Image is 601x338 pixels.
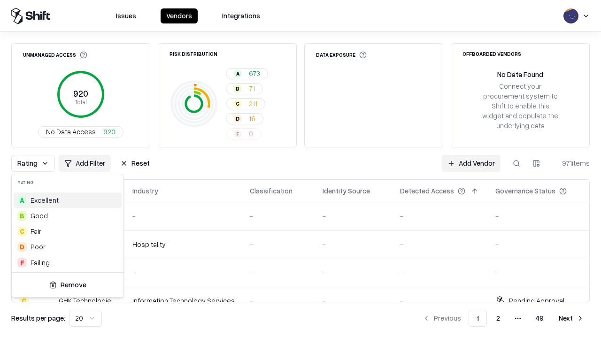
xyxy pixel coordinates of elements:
span: Excellent [31,195,59,205]
div: Poor [31,242,46,252]
div: C [17,227,27,236]
div: Rating [12,174,123,191]
button: Remove [15,277,120,293]
div: A [17,196,27,205]
div: D [17,242,27,252]
div: B [17,211,27,221]
div: Failing [31,258,50,268]
div: Suggestions [12,191,123,272]
div: F [17,258,27,267]
span: Good [31,211,48,221]
span: Fair [31,226,41,236]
